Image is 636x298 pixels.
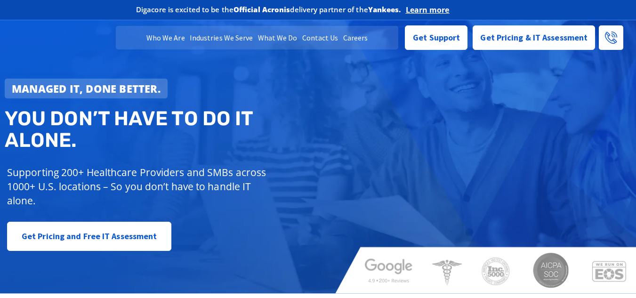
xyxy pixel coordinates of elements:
a: Managed IT, done better. [5,79,168,98]
a: Careers [341,26,370,49]
span: Get Pricing & IT Assessment [480,28,588,47]
b: Yankees. [368,5,401,14]
a: Contact Us [300,26,341,49]
a: Get Pricing and Free IT Assessment [7,222,171,251]
span: Get Pricing and Free IT Assessment [22,227,157,246]
nav: Menu [116,26,398,49]
strong: Managed IT, done better. [12,81,161,96]
a: Get Pricing & IT Assessment [473,25,595,50]
p: Supporting 200+ Healthcare Providers and SMBs across 1000+ U.S. locations – So you don’t have to ... [7,165,267,208]
b: Official Acronis [233,5,290,14]
a: Learn more [406,5,450,15]
h2: Digacore is excited to be the delivery partner of the [136,6,401,13]
h2: You don’t have to do IT alone. [5,108,325,151]
a: Industries We Serve [187,26,256,49]
a: Get Support [405,25,467,50]
img: DigaCore Technology Consulting [14,25,72,50]
a: What We Do [256,26,300,49]
img: Acronis [459,5,495,16]
span: Get Support [413,28,460,47]
a: Who We Are [144,26,187,49]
